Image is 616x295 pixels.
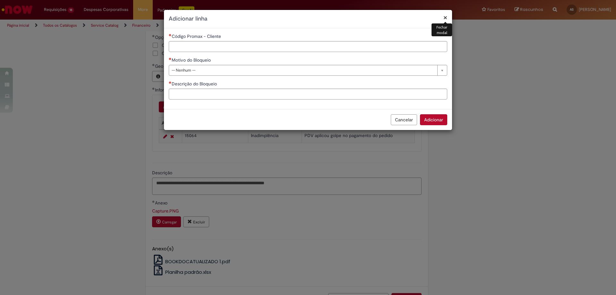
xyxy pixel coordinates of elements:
span: Descrição do Bloqueio [172,81,218,87]
button: Cancelar [391,114,417,125]
input: Descrição do Bloqueio [169,89,447,100]
input: Código Promax - Cliente [169,41,447,52]
span: Necessários [169,34,172,36]
span: -- Nenhum -- [172,65,434,75]
span: Motivo do Bloqueio [172,57,212,63]
div: Fechar modal [432,23,452,36]
span: Necessários [169,81,172,84]
h2: Adicionar linha [169,15,447,23]
span: Necessários [169,57,172,60]
span: Código Promax - Cliente [172,33,222,39]
button: Fechar modal [443,14,447,21]
button: Adicionar [420,114,447,125]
